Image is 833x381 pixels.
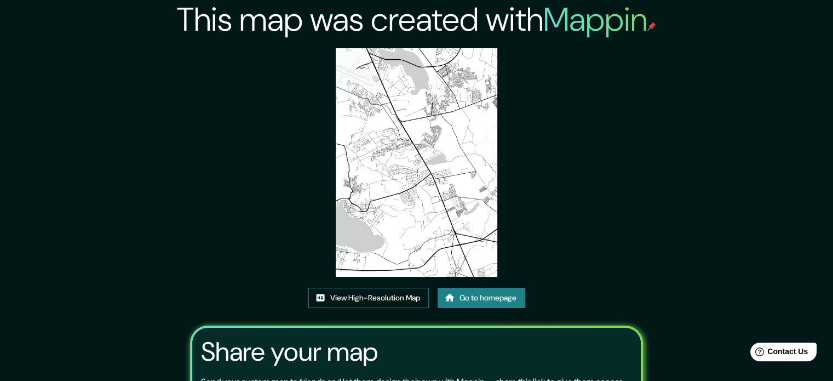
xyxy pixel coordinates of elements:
iframe: Help widget launcher [736,338,821,369]
img: mappin-pin [647,22,656,31]
a: Go to homepage [438,288,525,308]
img: created-map [336,48,497,277]
a: View High-Resolution Map [308,288,429,308]
h3: Share your map [201,337,378,367]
